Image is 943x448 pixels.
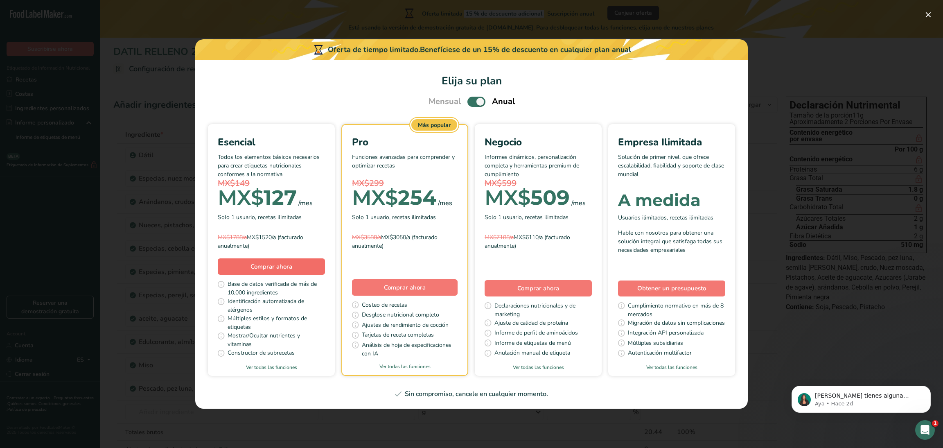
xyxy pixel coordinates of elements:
div: MX$149 [218,177,325,190]
span: Solo 1 usuario, recetas ilimitadas [485,213,569,222]
div: Esencial [218,135,325,149]
iframe: Intercom notifications mensaje [779,369,943,426]
span: Ajuste de calidad de proteína [494,319,568,329]
span: Comprar ahora [384,283,426,292]
p: Funciones avanzadas para comprender y optimizar recetas [352,153,458,177]
div: /mes [298,198,313,208]
span: Declaraciones nutricionales y de marketing [494,301,592,319]
span: Identificación automatizada de alérgenos [228,297,325,314]
button: Comprar ahora [352,279,458,296]
div: Benefíciese de un 15% de descuento en cualquier plan anual [420,44,631,55]
a: Ver todas las funciones [608,364,735,371]
a: Ver todas las funciones [208,364,335,371]
span: Costeo de recetas [362,301,407,311]
h1: Elija su plan [205,73,738,89]
span: MX$ [218,185,264,210]
a: Ver todas las funciones [342,363,467,370]
div: Sin compromiso, cancele en cualquier momento. [205,389,738,399]
span: Mensual [429,95,461,108]
button: Comprar ahora [218,258,325,275]
span: 1 [932,420,938,427]
div: Hable con nosotros para obtener una solución integral que satisfaga todas sus necesidades empresa... [618,229,725,254]
span: Cumplimiento normativo en más de 8 mercados [628,301,725,319]
p: Informes dinámicos, personalización completa y herramientas premium de cumplimiento [485,153,592,177]
div: A medida [618,192,725,208]
span: Base de datos verificada de más de 10,000 ingredientes [228,280,325,297]
span: MX$3588/a [352,233,381,241]
span: Usuarios ilimitados, recetas ilimitadas [618,213,713,222]
div: Empresa Ilimitada [618,135,725,149]
div: MX$1520/a (facturado anualmente) [218,233,325,250]
div: MX$6110/a (facturado anualmente) [485,233,592,250]
span: Anulación manual de etiqueta [494,348,570,359]
span: Comprar ahora [517,284,559,292]
a: Ver todas las funciones [475,364,602,371]
span: Desglose nutricional completo [362,310,439,321]
span: Solo 1 usuario, recetas ilimitadas [218,213,302,222]
span: Múltiples subsidiarias [628,339,683,349]
div: 509 [485,190,570,206]
span: Comprar ahora [250,262,292,271]
div: /mes [571,198,586,208]
span: MX$7188/a [485,233,514,241]
a: Obtener un presupuesto [618,281,725,296]
div: MX$299 [352,177,458,190]
p: Solución de primer nivel, que ofrece escalabilidad, fiabilidad y soporte de clase mundial [618,153,725,177]
span: Ajustes de rendimiento de cocción [362,321,449,331]
div: Pro [352,135,458,149]
span: Informe de etiquetas de menú [494,339,571,349]
span: Tarjetas de receta completas [362,330,434,341]
span: Integración API personalizada [628,328,704,339]
span: MX$1788/a [218,233,247,241]
button: Comprar ahora [485,280,592,296]
div: Negocio [485,135,592,149]
div: MX$3050/a (facturado anualmente) [352,233,458,250]
span: Obtener un presupuesto [637,284,706,293]
span: Migración de datos sin complicaciones [628,319,725,329]
span: Anual [492,95,515,108]
iframe: Intercom live chat [915,420,935,440]
span: Análisis de hoja de especificaciones con IA [362,341,458,358]
span: Solo 1 usuario, recetas ilimitadas [352,213,436,222]
span: Autenticación multifactor [628,348,692,359]
span: Constructor de subrecetas [228,348,295,359]
div: Más popular [411,119,457,131]
span: MX$ [352,185,398,210]
div: MX$599 [485,177,592,190]
div: 254 [352,190,436,206]
span: Múltiples estilos y formatos de etiquetas [228,314,325,331]
p: Todos los elementos básicos necesarios para crear etiquetas nutricionales conformes a la normativa [218,153,325,177]
div: 127 [218,190,297,206]
div: Oferta de tiempo limitado. [195,39,748,60]
span: MX$ [485,185,530,210]
span: Mostrar/Ocultar nutrientes y vitaminas [228,331,325,348]
span: Informe de perfil de aminoácidos [494,328,578,339]
div: /mes [438,198,452,208]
